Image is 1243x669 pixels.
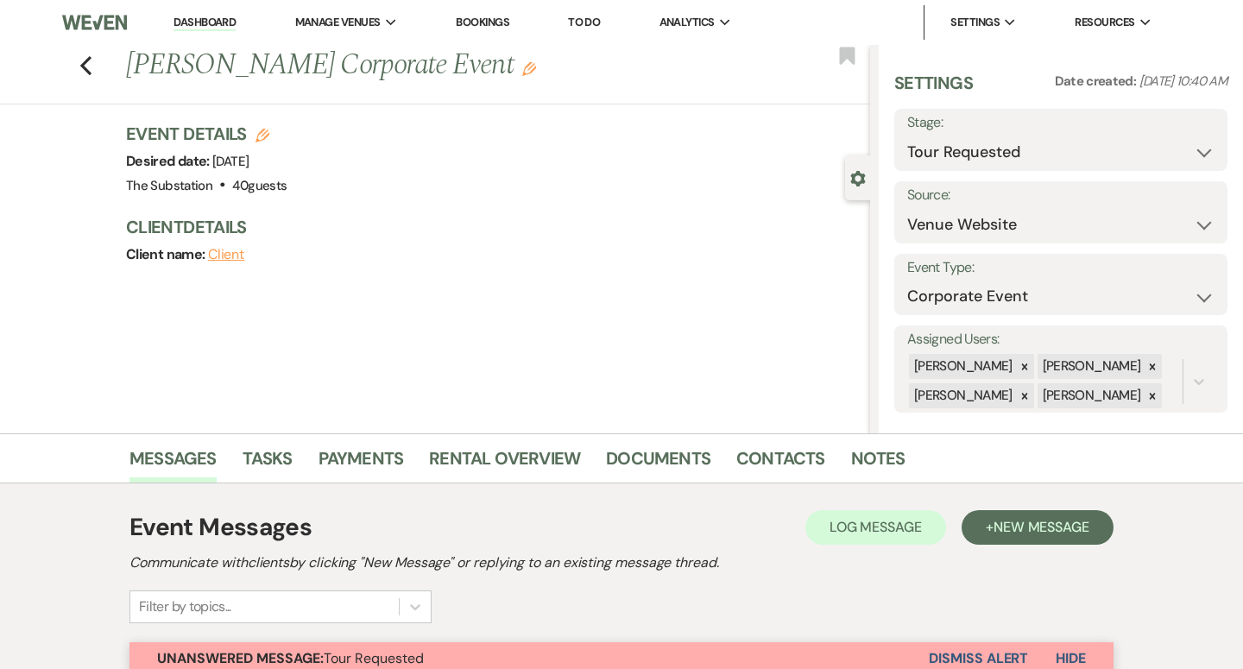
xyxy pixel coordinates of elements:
[1038,354,1144,379] div: [PERSON_NAME]
[907,183,1215,208] label: Source:
[129,445,217,483] a: Messages
[62,4,127,41] img: Weven Logo
[909,383,1015,408] div: [PERSON_NAME]
[126,45,715,86] h1: [PERSON_NAME] Corporate Event
[126,152,212,170] span: Desired date:
[126,215,853,239] h3: Client Details
[850,169,866,186] button: Close lead details
[851,445,905,483] a: Notes
[1055,73,1139,90] span: Date created:
[962,510,1114,545] button: +New Message
[907,256,1215,281] label: Event Type:
[232,177,287,194] span: 40 guests
[129,509,312,546] h1: Event Messages
[830,518,922,536] span: Log Message
[907,327,1215,352] label: Assigned Users:
[126,245,208,263] span: Client name:
[1038,383,1144,408] div: [PERSON_NAME]
[894,71,973,109] h3: Settings
[736,445,825,483] a: Contacts
[129,552,1114,573] h2: Communicate with clients by clicking "New Message" or replying to an existing message thread.
[157,649,424,667] span: Tour Requested
[456,15,509,29] a: Bookings
[909,354,1015,379] div: [PERSON_NAME]
[606,445,710,483] a: Documents
[907,110,1215,136] label: Stage:
[429,445,580,483] a: Rental Overview
[243,445,293,483] a: Tasks
[659,14,715,31] span: Analytics
[1056,649,1086,667] span: Hide
[950,14,1000,31] span: Settings
[212,153,249,170] span: [DATE]
[295,14,381,31] span: Manage Venues
[319,445,404,483] a: Payments
[126,177,212,194] span: The Substation
[208,248,245,262] button: Client
[1139,73,1227,90] span: [DATE] 10:40 AM
[174,15,236,31] a: Dashboard
[522,60,536,76] button: Edit
[126,122,287,146] h3: Event Details
[1075,14,1134,31] span: Resources
[139,596,231,617] div: Filter by topics...
[157,649,324,667] strong: Unanswered Message:
[994,518,1089,536] span: New Message
[805,510,946,545] button: Log Message
[568,15,600,29] a: To Do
